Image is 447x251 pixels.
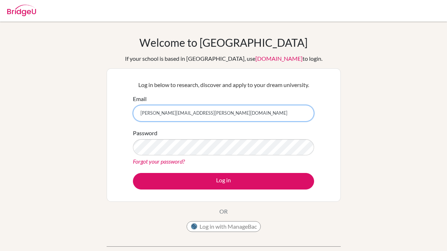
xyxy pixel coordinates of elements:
button: Log in with ManageBac [187,221,261,232]
label: Email [133,95,147,103]
button: Log in [133,173,314,190]
h1: Welcome to [GEOGRAPHIC_DATA] [139,36,308,49]
p: Log in below to research, discover and apply to your dream university. [133,81,314,89]
p: OR [219,207,228,216]
label: Password [133,129,157,137]
div: If your school is based in [GEOGRAPHIC_DATA], use to login. [125,54,322,63]
img: Bridge-U [7,5,36,16]
a: Forgot your password? [133,158,185,165]
a: [DOMAIN_NAME] [255,55,303,62]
